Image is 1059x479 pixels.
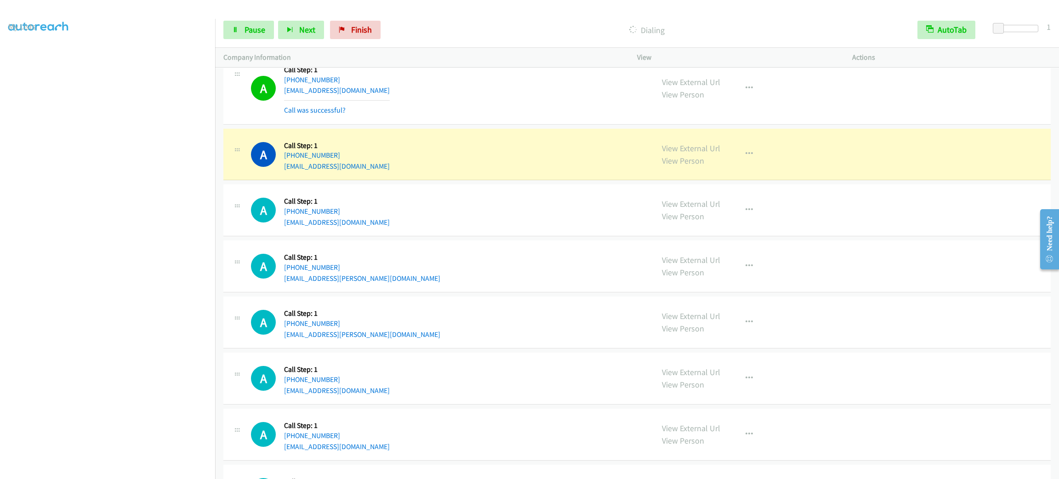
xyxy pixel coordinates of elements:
[8,21,36,32] a: My Lists
[284,442,390,451] a: [EMAIL_ADDRESS][DOMAIN_NAME]
[662,77,720,87] a: View External Url
[284,106,346,114] a: Call was successful?
[330,21,381,39] a: Finish
[251,310,276,335] div: The call is yet to be attempted
[251,310,276,335] h1: A
[662,89,704,100] a: View Person
[284,431,340,440] a: [PHONE_NUMBER]
[917,21,975,39] button: AutoTab
[284,253,440,262] h5: Call Step: 1
[284,218,390,227] a: [EMAIL_ADDRESS][DOMAIN_NAME]
[251,254,276,279] h1: A
[284,162,390,171] a: [EMAIL_ADDRESS][DOMAIN_NAME]
[251,76,276,101] h1: A
[251,366,276,391] h1: A
[662,211,704,222] a: View Person
[284,274,440,283] a: [EMAIL_ADDRESS][PERSON_NAME][DOMAIN_NAME]
[251,142,276,167] h1: A
[284,375,340,384] a: [PHONE_NUMBER]
[284,197,390,206] h5: Call Step: 1
[251,422,276,447] h1: A
[284,319,340,328] a: [PHONE_NUMBER]
[662,379,704,390] a: View Person
[284,86,390,95] a: [EMAIL_ADDRESS][DOMAIN_NAME]
[284,151,340,160] a: [PHONE_NUMBER]
[662,323,704,334] a: View Person
[662,267,704,278] a: View Person
[284,386,390,395] a: [EMAIL_ADDRESS][DOMAIN_NAME]
[251,422,276,447] div: The call is yet to be attempted
[637,52,836,63] p: View
[662,143,720,154] a: View External Url
[251,198,276,222] h1: A
[284,309,440,318] h5: Call Step: 1
[284,75,340,84] a: [PHONE_NUMBER]
[1047,21,1051,33] div: 1
[1032,203,1059,276] iframe: Resource Center
[852,52,1051,63] p: Actions
[393,24,901,36] p: Dialing
[662,255,720,265] a: View External Url
[351,24,372,35] span: Finish
[223,52,621,63] p: Company Information
[299,24,315,35] span: Next
[8,41,215,478] iframe: To enrich screen reader interactions, please activate Accessibility in Grammarly extension settings
[284,141,390,150] h5: Call Step: 1
[662,423,720,433] a: View External Url
[284,207,340,216] a: [PHONE_NUMBER]
[662,155,704,166] a: View Person
[284,263,340,272] a: [PHONE_NUMBER]
[245,24,265,35] span: Pause
[284,65,390,74] h5: Call Step: 1
[223,21,274,39] a: Pause
[662,311,720,321] a: View External Url
[251,254,276,279] div: The call is yet to be attempted
[662,367,720,377] a: View External Url
[662,435,704,446] a: View Person
[284,330,440,339] a: [EMAIL_ADDRESS][PERSON_NAME][DOMAIN_NAME]
[278,21,324,39] button: Next
[284,421,390,430] h5: Call Step: 1
[662,199,720,209] a: View External Url
[284,365,390,374] h5: Call Step: 1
